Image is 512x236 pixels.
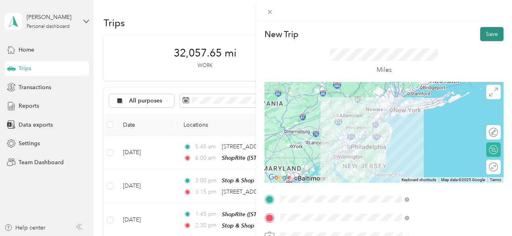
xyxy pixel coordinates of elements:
[467,191,512,236] iframe: Everlance-gr Chat Button Frame
[377,65,392,75] p: Miles
[266,172,293,183] img: Google
[402,177,436,183] button: Keyboard shortcuts
[266,172,293,183] a: Open this area in Google Maps (opens a new window)
[480,27,504,41] button: Save
[264,29,298,40] p: New Trip
[441,178,485,182] span: Map data ©2025 Google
